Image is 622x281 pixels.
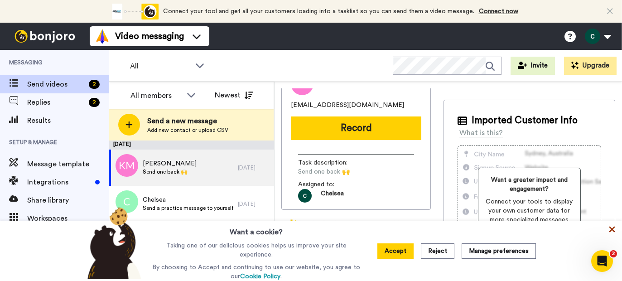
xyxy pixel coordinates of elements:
p: By choosing to Accept and continuing to use our website, you agree to our . [150,263,362,281]
span: Send videos [27,79,85,90]
span: Send a new message [147,116,228,126]
div: 2 [89,80,100,89]
span: Video messaging [115,30,184,43]
span: Send one back 🙌 [298,167,384,176]
img: bear-with-cookie.png [79,207,146,279]
span: [EMAIL_ADDRESS][DOMAIN_NAME] [291,101,404,110]
div: animation [109,4,159,19]
span: Send a practice message to yourself [143,204,233,212]
iframe: Intercom live chat [591,250,613,272]
span: All [130,61,191,72]
button: Newest [208,86,260,104]
div: [DATE] [238,164,270,171]
div: [DATE] [238,200,270,208]
div: What is this? [459,127,503,138]
span: Message template [27,159,109,170]
span: Connect your tools to display your own customer data for more specialized messages [486,197,573,224]
span: Integrations [27,177,92,188]
img: ACg8ocJRe241r1t_5wIPsMr2k8noJsp_SbV9LMbjHosaECjS=s96-c [298,189,312,203]
span: Want a greater impact and engagement? [486,175,573,194]
img: magic-wand.svg [288,219,296,228]
a: Cookie Policy [240,273,280,280]
div: 2 [89,98,100,107]
span: Replies [27,97,85,108]
span: Chelsea [143,195,233,204]
span: Assigned to: [298,180,362,189]
span: Workspaces [27,213,109,224]
span: Chelsea [321,189,344,203]
a: Connect now [479,8,518,15]
div: All members [130,90,182,101]
img: c.png [116,190,138,213]
button: Accept [377,243,414,259]
h3: Want a cookie? [230,221,283,237]
button: Reject [421,243,454,259]
button: Invite [511,57,555,75]
span: Add new contact or upload CSV [147,126,228,134]
button: Record [291,116,421,140]
img: km.png [116,154,138,177]
span: 2 [610,250,617,257]
span: Share library [27,195,109,206]
button: Upgrade [564,57,617,75]
img: vm-color.svg [95,29,110,44]
span: Connect your tool and get all your customers loading into a tasklist so you can send them a video... [163,8,474,15]
button: Manage preferences [462,243,536,259]
span: Imported Customer Info [472,114,578,127]
span: Task description : [298,158,362,167]
img: bj-logo-header-white.svg [11,30,79,43]
a: Pro tip [288,219,318,228]
p: Taking one of our delicious cookies helps us improve your site experience. [150,241,362,259]
div: - Send a group message with roll-ups [281,219,431,228]
span: [PERSON_NAME] [143,159,197,168]
span: Results [27,115,109,126]
div: [DATE] [109,140,274,150]
span: Send one back 🙌 [143,168,197,175]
